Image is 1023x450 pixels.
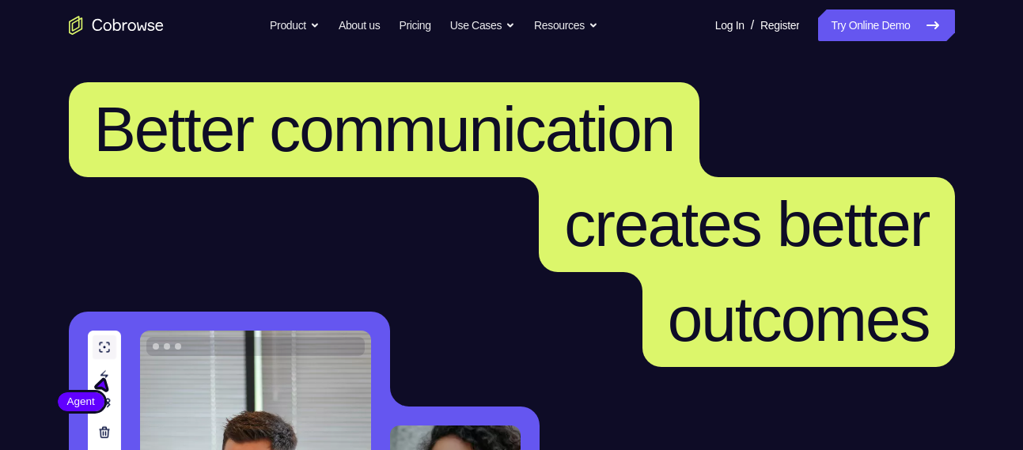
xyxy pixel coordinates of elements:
a: About us [339,9,380,41]
span: Agent [58,394,104,410]
span: / [751,16,754,35]
a: Try Online Demo [818,9,954,41]
span: outcomes [668,284,930,354]
button: Use Cases [450,9,515,41]
span: creates better [564,189,929,259]
button: Product [270,9,320,41]
a: Go to the home page [69,16,164,35]
button: Resources [534,9,598,41]
a: Register [760,9,799,41]
span: Better communication [94,94,675,164]
a: Log In [715,9,745,41]
a: Pricing [399,9,430,41]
